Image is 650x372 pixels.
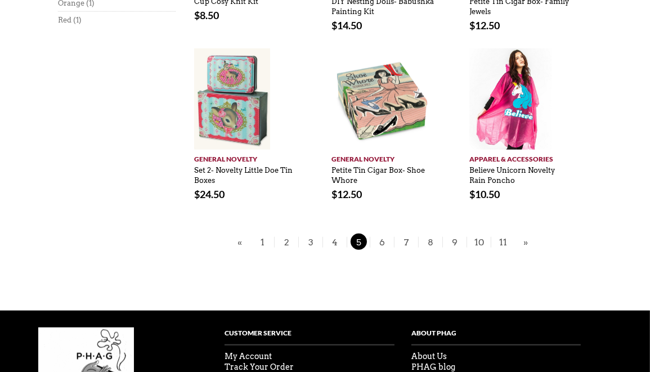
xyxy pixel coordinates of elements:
a: PHAG blog [411,362,455,371]
a: Believe Unicorn Novelty Rain Poncho [469,160,555,185]
span: 9 [446,234,463,250]
a: Track Your Order [225,362,294,371]
a: 9 [442,237,467,248]
a: 2 [274,237,298,248]
a: Set 2- Novelty Little Doe Tin Boxes [194,160,293,185]
span: 7 [398,234,415,250]
span: 3 [302,234,319,250]
a: My Account [225,352,272,361]
bdi: 12.50 [331,188,362,200]
span: 6 [374,234,391,250]
bdi: 8.50 [194,9,219,21]
span: $ [469,19,475,32]
a: Petite Tin Cigar Box- Shoe Whore [331,160,425,185]
a: 10 [467,237,491,248]
span: 5 [351,234,367,250]
h4: About PHag [411,328,581,346]
a: 7 [394,237,418,248]
a: « [235,235,245,249]
a: About Us [411,352,447,361]
a: » [521,235,531,249]
span: 2 [278,234,295,250]
span: 4 [326,234,343,250]
span: 8 [422,234,439,250]
a: 6 [370,237,394,248]
span: 10 [470,234,487,250]
a: General Novelty [194,150,297,164]
a: 4 [322,237,347,248]
span: 11 [495,234,512,250]
a: Apparel & Accessories [469,150,572,164]
a: 8 [418,237,442,248]
bdi: 14.50 [331,19,362,32]
span: $ [194,188,200,200]
a: General Novelty [331,150,434,164]
span: (1) [73,15,82,25]
span: $ [194,9,200,21]
span: $ [331,19,337,32]
a: 3 [298,237,322,248]
span: $ [331,188,337,200]
bdi: 24.50 [194,188,225,200]
h4: Customer Service [225,328,394,346]
a: 1 [250,237,274,248]
a: 11 [491,237,515,248]
bdi: 10.50 [469,188,500,200]
bdi: 12.50 [469,19,500,32]
span: $ [469,188,475,200]
span: 1 [254,234,271,250]
a: Red [58,15,71,25]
